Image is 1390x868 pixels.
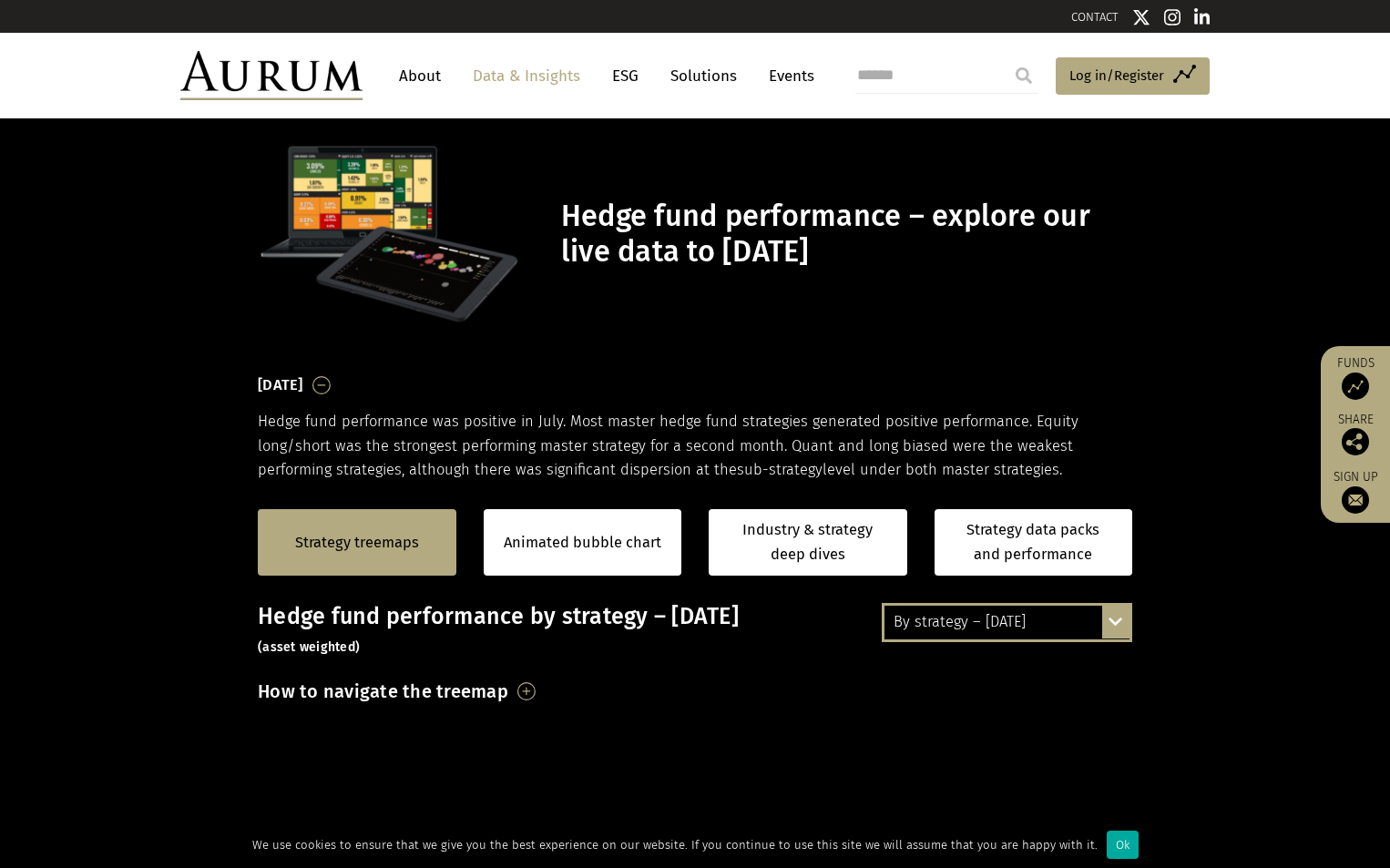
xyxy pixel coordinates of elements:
img: Access Funds [1342,373,1369,400]
img: Sign up to our newsletter [1342,486,1369,514]
a: Data & Insights [464,59,589,93]
a: Animated bubble chart [504,531,661,555]
a: Funds [1330,355,1381,400]
div: Share [1330,414,1381,455]
h3: How to navigate the treemap [258,676,508,707]
a: Strategy data packs and performance [935,509,1133,576]
input: Submit [1006,57,1042,94]
img: Linkedin icon [1194,8,1211,26]
h3: Hedge fund performance by strategy – [DATE] [258,603,1132,658]
a: About [390,59,450,93]
img: Instagram icon [1164,8,1180,26]
h3: [DATE] [258,372,303,399]
span: Log in/Register [1069,65,1164,87]
a: CONTACT [1071,10,1119,24]
div: Ok [1107,831,1139,859]
a: Strategy treemaps [295,531,419,555]
a: Industry & strategy deep dives [709,509,907,576]
a: ESG [603,59,648,93]
img: Twitter icon [1132,8,1150,26]
h1: Hedge fund performance – explore our live data to [DATE] [561,199,1128,270]
div: By strategy – [DATE] [884,606,1129,638]
span: sub-strategy [737,461,823,478]
small: (asset weighted) [258,639,360,655]
p: Hedge fund performance was positive in July. Most master hedge fund strategies generated positive... [258,410,1132,482]
a: Log in/Register [1056,57,1210,96]
img: Share this post [1342,428,1369,455]
img: Aurum [180,51,363,100]
a: Solutions [661,59,746,93]
a: Sign up [1330,469,1381,514]
a: Events [760,59,814,93]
